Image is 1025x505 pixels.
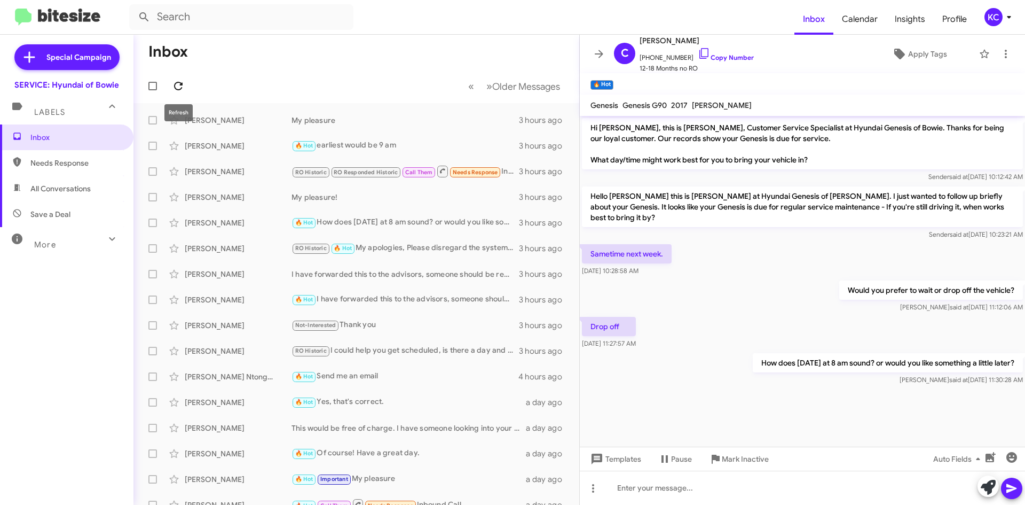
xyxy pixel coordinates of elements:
[640,34,754,47] span: [PERSON_NAME]
[291,345,519,357] div: I could help you get scheduled, is there a day and time that works best for you?
[975,8,1013,26] button: KC
[794,4,833,35] span: Inbox
[185,346,291,356] div: [PERSON_NAME]
[405,169,433,176] span: Call Them
[519,269,571,279] div: 3 hours ago
[640,63,754,74] span: 12-18 Months no RO
[295,296,313,303] span: 🔥 Hot
[671,100,688,110] span: 2017
[886,4,934,35] a: Insights
[291,293,519,306] div: I have forwarded this to the advisors, someone should be reaching out with pricing
[722,449,769,469] span: Mark Inactive
[34,107,65,117] span: Labels
[526,448,571,459] div: a day ago
[14,44,120,70] a: Special Campaign
[492,81,560,92] span: Older Messages
[295,450,313,457] span: 🔥 Hot
[30,132,121,143] span: Inbox
[582,118,1023,169] p: Hi [PERSON_NAME], this is [PERSON_NAME], Customer Service Specialist at Hyundai Genesis of Bowie....
[291,242,519,254] div: My apologies, Please disregard the system generated texts
[700,449,777,469] button: Mark Inactive
[671,449,692,469] span: Pause
[518,371,571,382] div: 4 hours ago
[519,166,571,177] div: 3 hours ago
[291,319,519,331] div: Thank you
[486,80,492,93] span: »
[185,243,291,254] div: [PERSON_NAME]
[30,209,70,220] span: Save a Deal
[519,192,571,203] div: 3 hours ago
[295,373,313,380] span: 🔥 Hot
[753,353,1023,372] p: How does [DATE] at 8 am sound? or would you like something a little later?
[295,169,327,176] span: RO Historic
[519,243,571,254] div: 3 hours ago
[295,347,327,354] span: RO Historic
[519,294,571,305] div: 3 hours ago
[640,47,754,63] span: [PHONE_NUMBER]
[925,449,993,469] button: Auto Fields
[185,423,291,433] div: [PERSON_NAME]
[334,245,352,252] span: 🔥 Hot
[291,473,526,485] div: My pleasure
[864,44,974,64] button: Apply Tags
[30,158,121,168] span: Needs Response
[462,75,480,97] button: Previous
[588,449,641,469] span: Templates
[692,100,752,110] span: [PERSON_NAME]
[185,474,291,485] div: [PERSON_NAME]
[295,322,336,329] span: Not-Interested
[698,53,754,61] a: Copy Number
[185,217,291,228] div: [PERSON_NAME]
[582,339,636,347] span: [DATE] 11:27:57 AM
[950,230,968,238] span: said at
[526,423,571,433] div: a day ago
[185,397,291,408] div: [PERSON_NAME]
[185,141,291,151] div: [PERSON_NAME]
[582,187,1023,227] p: Hello [PERSON_NAME] this is [PERSON_NAME] at Hyundai Genesis of [PERSON_NAME]. I just wanted to f...
[185,294,291,305] div: [PERSON_NAME]
[185,115,291,126] div: [PERSON_NAME]
[622,100,667,110] span: Genesis G90
[334,169,398,176] span: RO Responded Historic
[900,303,1023,311] span: [PERSON_NAME] [DATE] 11:12:06 AM
[590,100,618,110] span: Genesis
[295,219,313,226] span: 🔥 Hot
[949,376,968,384] span: said at
[295,142,313,149] span: 🔥 Hot
[929,230,1023,238] span: Sender [DATE] 10:23:21 AM
[908,44,947,64] span: Apply Tags
[295,399,313,406] span: 🔥 Hot
[950,303,968,311] span: said at
[291,269,519,279] div: I have forwarded this to the advisors, someone should be reaching out with pricing
[291,115,519,126] div: My pleasure
[621,45,629,62] span: C
[291,370,518,383] div: Send me an email
[291,423,526,433] div: This would be free of charge. I have someone looking into your warranty information, they should ...
[320,476,348,483] span: Important
[453,169,498,176] span: Needs Response
[129,4,353,30] input: Search
[582,267,638,275] span: [DATE] 10:28:58 AM
[46,52,111,63] span: Special Campaign
[30,183,91,194] span: All Conversations
[295,245,327,252] span: RO Historic
[928,173,1023,181] span: Sender [DATE] 10:12:42 AM
[900,376,1023,384] span: [PERSON_NAME] [DATE] 11:30:28 AM
[933,449,984,469] span: Auto Fields
[839,281,1023,300] p: Would you prefer to wait or drop off the vehicle?
[949,173,968,181] span: said at
[519,320,571,331] div: 3 hours ago
[582,317,636,336] p: Drop off
[291,192,519,203] div: My pleasure!
[580,449,650,469] button: Templates
[526,397,571,408] div: a day ago
[833,4,886,35] a: Calendar
[480,75,566,97] button: Next
[185,192,291,203] div: [PERSON_NAME]
[291,165,519,178] div: Inbound Call
[934,4,975,35] a: Profile
[185,166,291,177] div: [PERSON_NAME]
[291,139,519,152] div: earliest would be 9 am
